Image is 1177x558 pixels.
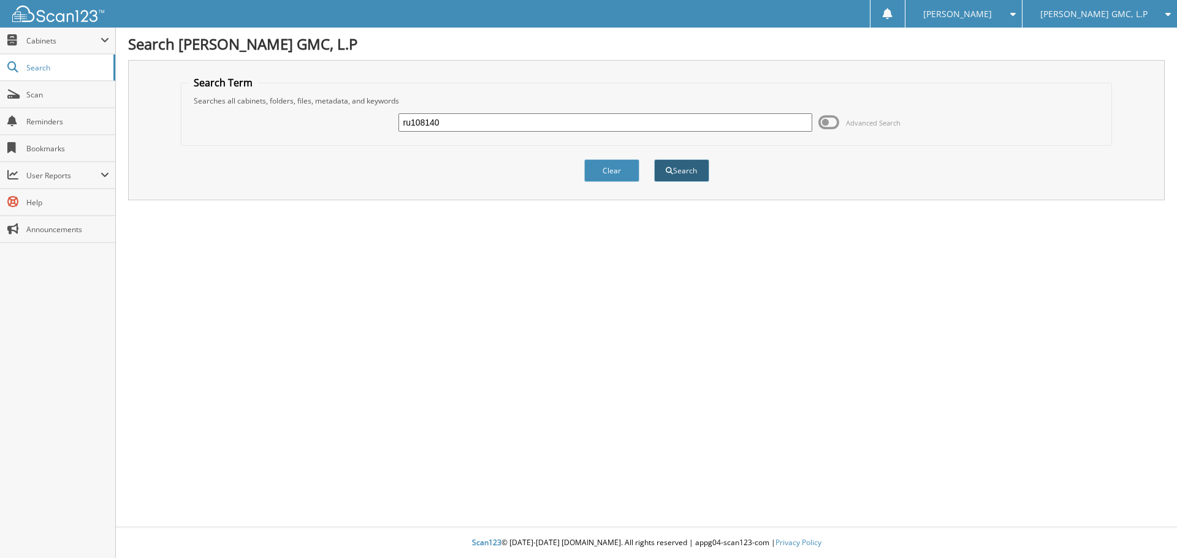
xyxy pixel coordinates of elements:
[775,537,821,548] a: Privacy Policy
[26,116,109,127] span: Reminders
[128,34,1165,54] h1: Search [PERSON_NAME] GMC, L.P
[846,118,901,127] span: Advanced Search
[26,143,109,154] span: Bookmarks
[26,170,101,181] span: User Reports
[1116,499,1177,558] iframe: Chat Widget
[26,36,101,46] span: Cabinets
[12,6,104,22] img: scan123-logo-white.svg
[26,89,109,100] span: Scan
[26,224,109,235] span: Announcements
[26,197,109,208] span: Help
[1040,10,1148,18] span: [PERSON_NAME] GMC, L.P
[472,537,501,548] span: Scan123
[654,159,709,182] button: Search
[26,62,107,73] span: Search
[188,96,1106,106] div: Searches all cabinets, folders, files, metadata, and keywords
[923,10,992,18] span: [PERSON_NAME]
[188,76,259,89] legend: Search Term
[584,159,639,182] button: Clear
[116,528,1177,558] div: © [DATE]-[DATE] [DOMAIN_NAME]. All rights reserved | appg04-scan123-com |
